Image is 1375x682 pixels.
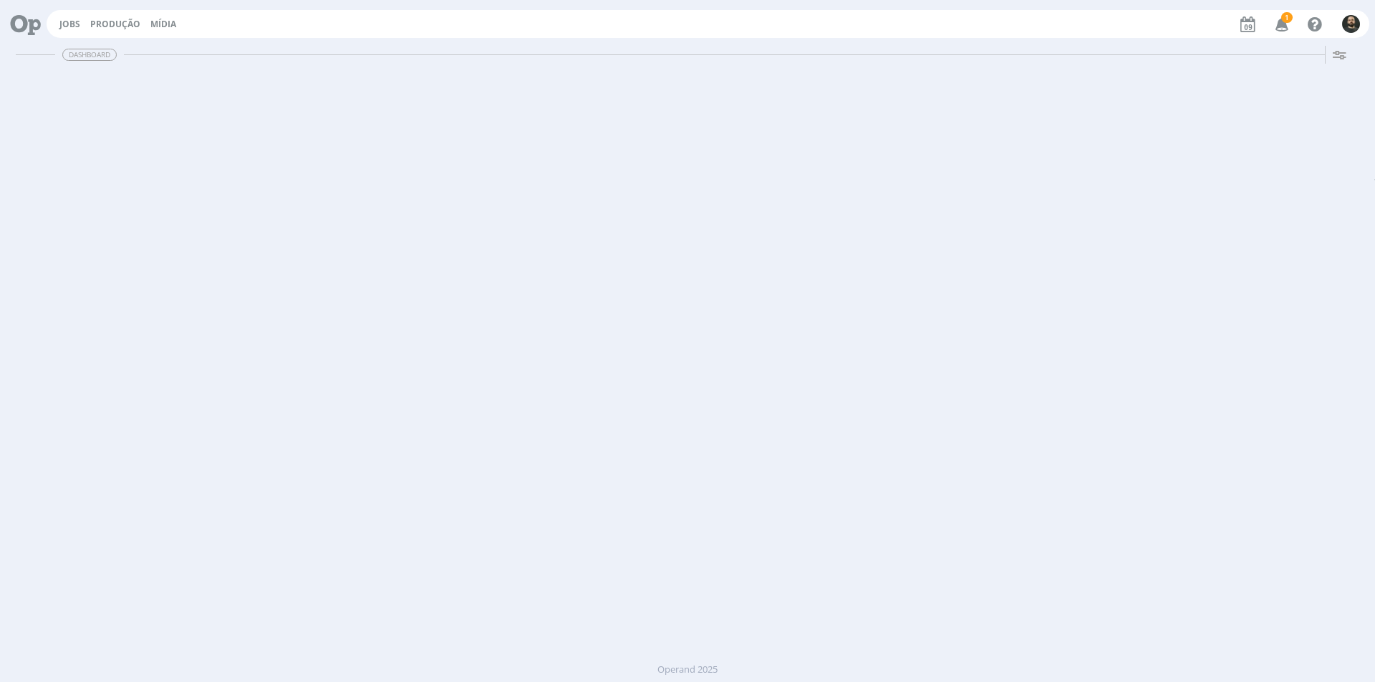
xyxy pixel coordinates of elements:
a: Produção [90,18,140,30]
button: P [1341,11,1361,36]
a: Mídia [150,18,176,30]
span: 1 [1281,12,1293,23]
button: 1 [1266,11,1296,37]
span: Dashboard [62,49,117,61]
a: Jobs [59,18,80,30]
button: Produção [86,19,145,30]
button: Jobs [55,19,85,30]
button: Mídia [146,19,180,30]
img: P [1342,15,1360,33]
